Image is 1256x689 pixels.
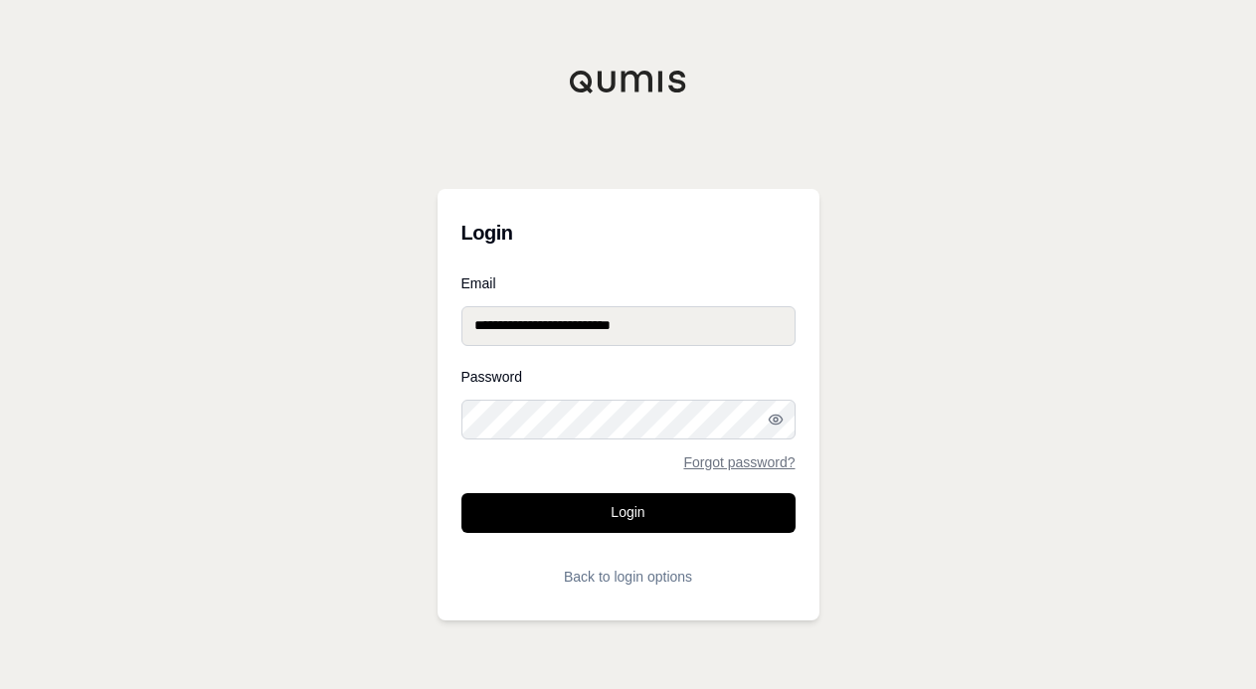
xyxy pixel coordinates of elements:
[461,493,796,533] button: Login
[461,370,796,384] label: Password
[461,213,796,253] h3: Login
[683,455,795,469] a: Forgot password?
[461,557,796,597] button: Back to login options
[569,70,688,93] img: Qumis
[461,276,796,290] label: Email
